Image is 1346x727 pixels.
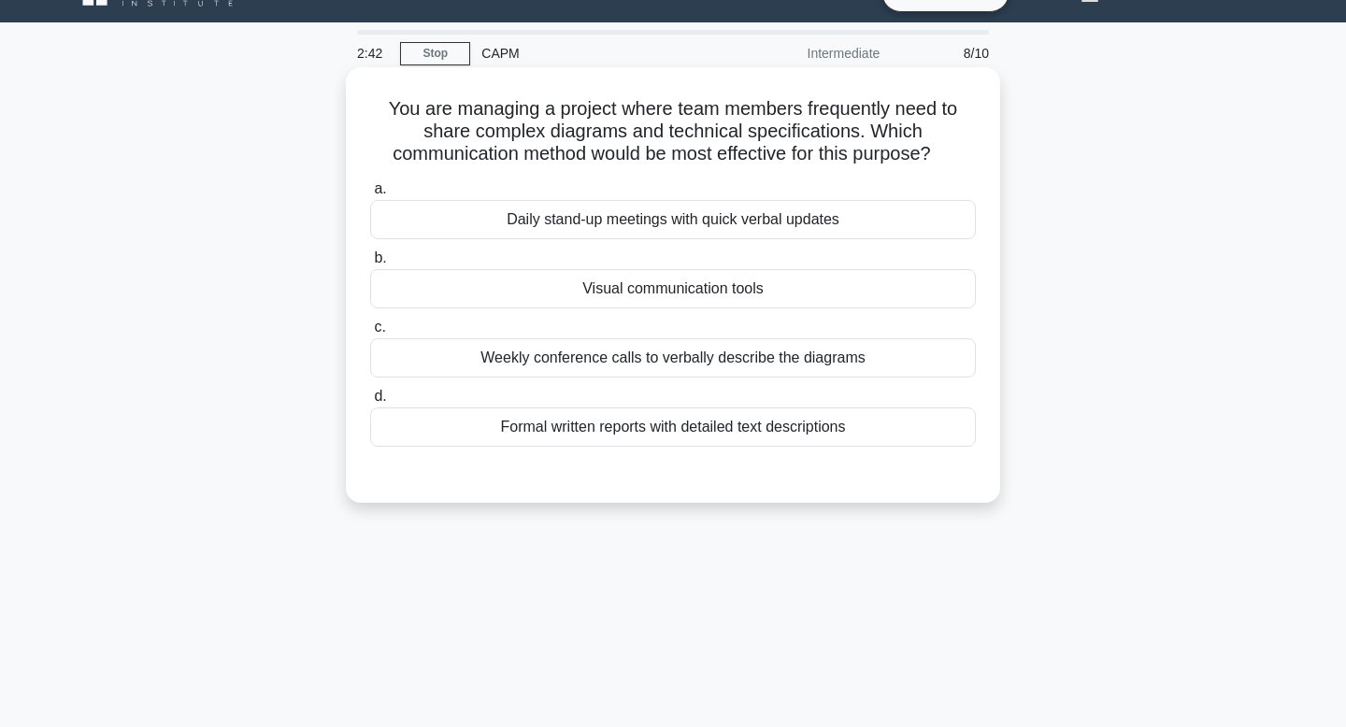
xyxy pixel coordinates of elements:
div: Formal written reports with detailed text descriptions [370,407,976,447]
a: Stop [400,42,470,65]
span: d. [374,388,386,404]
h5: You are managing a project where team members frequently need to share complex diagrams and techn... [368,97,978,166]
div: 8/10 [891,35,1000,72]
span: b. [374,249,386,265]
div: Weekly conference calls to verbally describe the diagrams [370,338,976,378]
div: Intermediate [727,35,891,72]
span: a. [374,180,386,196]
span: c. [374,319,385,335]
div: CAPM [470,35,727,72]
div: Daily stand-up meetings with quick verbal updates [370,200,976,239]
div: 2:42 [346,35,400,72]
div: Visual communication tools [370,269,976,308]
